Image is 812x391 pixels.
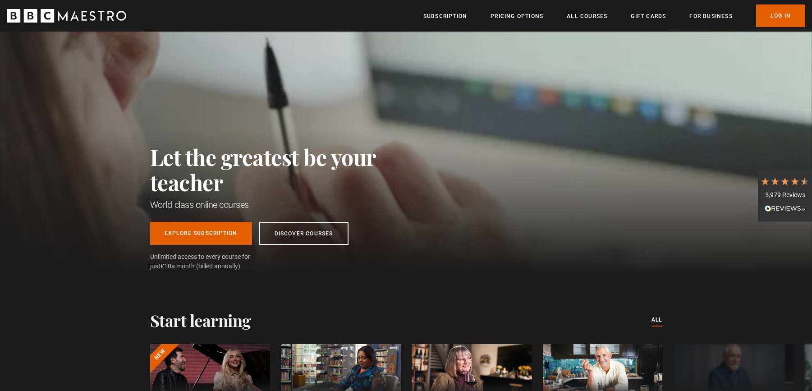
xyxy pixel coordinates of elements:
div: Read All Reviews [760,204,810,215]
a: Subscription [423,12,467,21]
img: REVIEWS.io [765,205,805,212]
div: 4.7 Stars [760,176,810,186]
span: £10 [161,262,171,270]
a: Log In [756,5,805,27]
a: All Courses [567,12,607,21]
div: 5,979 Reviews [760,191,810,200]
h2: Start learning [150,311,251,330]
div: 5,979 ReviewsRead All Reviews [758,170,812,222]
a: Gift Cards [631,12,666,21]
nav: Primary [423,5,805,27]
a: For business [689,12,732,21]
h2: Let the greatest be your teacher [150,144,416,195]
a: Pricing Options [491,12,543,21]
svg: BBC Maestro [7,9,126,23]
h1: World-class online courses [150,198,416,211]
a: Discover Courses [259,222,349,245]
a: All [651,315,662,325]
span: Unlimited access to every course for just a month (billed annually) [150,252,272,271]
a: Explore Subscription [150,222,252,245]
